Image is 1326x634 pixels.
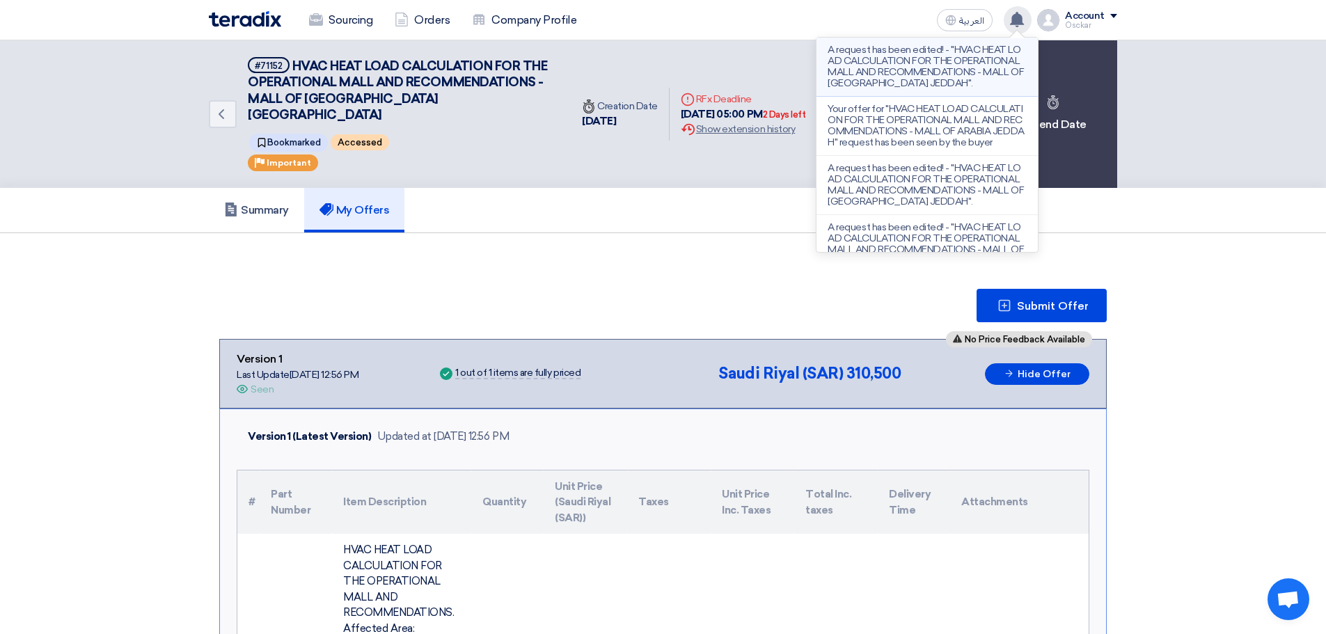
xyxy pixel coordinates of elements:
th: Unit Price (Saudi Riyal (SAR)) [544,470,627,534]
div: Extend Date [992,40,1117,188]
div: [DATE] [582,113,658,129]
th: Part Number [260,470,332,534]
button: العربية [937,9,993,31]
p: A request has been edited! - "HVAC HEAT LOAD CALCULATION FOR THE OPERATIONAL MALL AND RECOMMENDAT... [828,222,1027,267]
div: Version 1 (Latest Version) [248,429,372,445]
div: Version 1 [237,351,359,367]
div: Open chat [1268,578,1309,620]
div: Show extension history [681,122,806,136]
h5: HVAC HEAT LOAD CALCULATION FOR THE OPERATIONAL MALL AND RECOMMENDATIONS - MALL OF ARABIA JEDDAH [248,57,554,124]
th: Total Inc. taxes [794,470,878,534]
span: Saudi Riyal (SAR) [718,364,843,383]
a: Summary [209,188,304,232]
div: 1 out of 1 items are fully priced [455,368,581,379]
span: Accessed [331,134,389,150]
th: Taxes [627,470,711,534]
h5: My Offers [319,203,390,217]
div: Osckar [1065,22,1117,29]
img: profile_test.png [1037,9,1059,31]
p: A request has been edited! - "HVAC HEAT LOAD CALCULATION FOR THE OPERATIONAL MALL AND RECOMMENDAT... [828,45,1027,89]
div: RFx Deadline [681,92,806,106]
div: Account [1065,10,1105,22]
a: Sourcing [298,5,384,35]
div: Seen [251,382,274,397]
span: 310,500 [846,364,901,383]
span: Submit Offer [1017,301,1089,312]
th: Unit Price Inc. Taxes [711,470,794,534]
div: Updated at [DATE] 12:56 PM [377,429,510,445]
th: Item Description [332,470,471,534]
a: Company Profile [461,5,587,35]
th: Quantity [471,470,544,534]
div: [DATE] 05:00 PM [681,106,806,122]
div: #71152 [255,61,283,70]
a: My Offers [304,188,405,232]
span: Bookmarked [249,134,328,152]
p: Your offer for "HVAC HEAT LOAD CALCULATION FOR THE OPERATIONAL MALL AND RECOMMENDATIONS - MALL OF... [828,104,1027,148]
span: Important [267,158,311,168]
span: HVAC HEAT LOAD CALCULATION FOR THE OPERATIONAL MALL AND RECOMMENDATIONS - MALL OF [GEOGRAPHIC_DAT... [248,58,547,122]
div: 2 Days left [763,108,806,122]
th: # [237,470,260,534]
h5: Summary [224,203,289,217]
p: A request has been edited! - "HVAC HEAT LOAD CALCULATION FOR THE OPERATIONAL MALL AND RECOMMENDAT... [828,163,1027,207]
th: Attachments [950,470,1089,534]
div: Creation Date [582,99,658,113]
button: Submit Offer [977,289,1107,322]
button: Hide Offer [985,363,1089,385]
img: Teradix logo [209,11,281,27]
span: العربية [959,16,984,26]
a: Orders [384,5,461,35]
div: Last Update [DATE] 12:56 PM [237,367,359,382]
th: Delivery Time [878,470,950,534]
span: No Price Feedback Available [965,335,1085,344]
